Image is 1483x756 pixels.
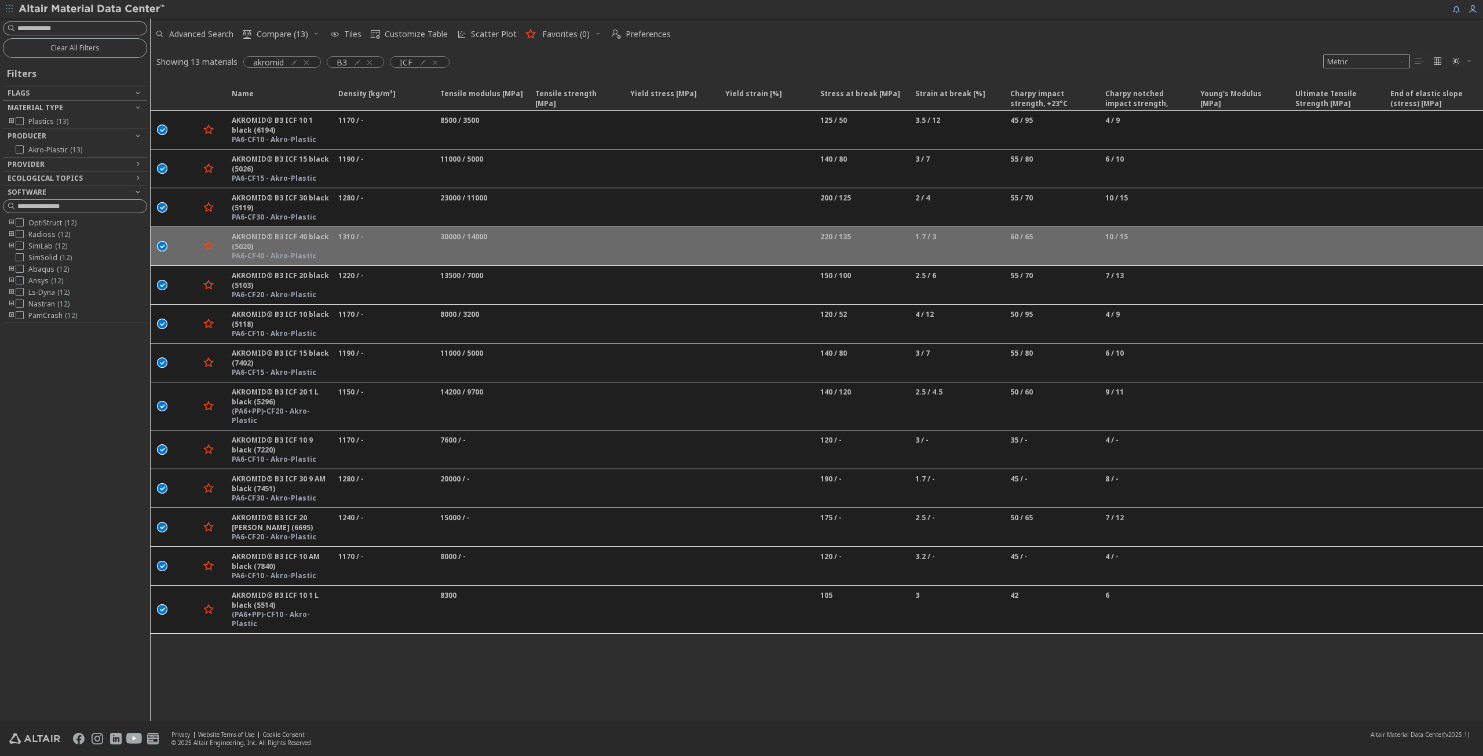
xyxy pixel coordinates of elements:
span: Name [225,89,331,109]
span: PamCrash [28,311,77,320]
div: 1170 / - [338,552,364,561]
div: PA6-CF10 - Akro-Plastic [232,135,331,144]
i: toogle group [8,117,16,126]
div: 3.5 / 12 [915,115,940,125]
span: Density [kg/m³] [338,89,396,109]
a: Cookie Consent [262,731,305,739]
div: 3.2 / - [915,552,935,561]
div: 8300 [440,590,456,600]
button: Favorite [199,518,218,536]
span: ( 12 ) [64,218,76,228]
div: AKROMID® B3 ICF 10 AM black (7840) [232,552,331,571]
span: Preferences [626,30,671,38]
i:  [371,30,380,39]
div: 2.5 / 6 [915,271,936,280]
span: Akro-Plastic [28,145,82,155]
i: toogle group [8,265,16,274]
div: (PA6+PP)-CF20 - Akro-Plastic [232,407,331,425]
div: 15000 / - [440,513,470,523]
i: toogle group [8,288,16,297]
i:  [612,30,621,39]
span: Ecological Topics [8,173,83,183]
div: AKROMID® B3 ICF 20 black (5103) [232,271,331,290]
span: Provider [8,159,45,169]
span: ( 12 ) [57,287,70,297]
button: Producer [3,129,147,143]
div: 125 / 50 [820,115,847,125]
span: Strain at break [%] [915,89,985,109]
div: © 2025 Altair Engineering, Inc. All Rights Reserved. [171,739,313,747]
span: Customize Table [385,30,448,38]
div: 8500 / 3500 [440,115,479,125]
div: 140 / 80 [820,348,847,358]
span: Tensile modulus [MPa] [433,89,528,109]
div: 11000 / 5000 [440,348,483,358]
div: 6 / 10 [1105,348,1124,358]
a: Website Terms of Use [198,731,254,739]
div: PA6-CF40 - Akro-Plastic [232,251,331,261]
div: 55 / 80 [1010,154,1033,164]
button: Material Type [3,101,147,115]
span: Radioss [28,230,70,239]
div: PA6-CF30 - Akro-Plastic [232,213,331,222]
span: ( 12 ) [57,264,69,274]
i:  [158,444,168,454]
div: 7600 / - [440,435,466,445]
div: 120 / - [820,552,842,561]
div: 1190 / - [338,348,364,358]
span: Charpy notched impact strength, +23°C [kJ/m²] [1105,89,1189,109]
div: 4 / - [1105,435,1119,445]
div: 50 / 60 [1010,387,1033,397]
div: PA6-CF15 - Akro-Plastic [232,174,331,183]
i: toogle group [8,311,16,320]
span: Tiles [344,30,361,38]
div: 120 / 52 [820,309,847,319]
span: Clear All Filters [50,43,100,53]
div: 3 [915,590,919,600]
img: Altair Material Data Center [19,3,166,15]
div: 42 [1010,590,1018,600]
div: 30000 / 14000 [440,232,487,242]
div: 45 / - [1010,474,1028,484]
span: akromid [253,57,284,67]
button: Favorite [199,479,218,498]
div: 55 / 80 [1010,348,1033,358]
div: 4 / - [1105,552,1119,561]
span: Compare (13) [257,30,308,38]
div: AKROMID® B3 ICF 10 1 black (6194) [232,115,331,135]
i:  [158,318,168,328]
div: 10 / 15 [1105,232,1128,242]
span: ( 12 ) [58,229,70,239]
div: AKROMID® B3 ICF 40 black (5020) [232,232,331,251]
span: Nastran [28,300,70,309]
span: Charpy impact strength, +23°C [kJ/m²] [1003,89,1098,109]
i:  [158,483,168,493]
button: Ecological Topics [3,171,147,185]
button: Flags [3,86,147,100]
div: Filters [3,58,42,86]
div: 1310 / - [338,232,364,242]
span: End of elastic slope (stress) [MPa] [1383,89,1478,109]
button: Favorite [199,237,218,255]
img: Altair Engineering [9,733,60,744]
div: 1280 / - [338,193,364,203]
div: 4 / 9 [1105,115,1120,125]
div: 140 / 80 [820,154,847,164]
div: 7 / 13 [1105,271,1124,280]
div: AKROMID® B3 ICF 10 9 black (7220) [232,435,331,455]
span: Charpy notched impact strength, +23°C [kJ/m²] [1098,89,1193,109]
div: 45 / 95 [1010,115,1033,125]
span: End of elastic slope (stress) [MPa] [1390,89,1474,109]
button: Favorite [199,276,218,294]
span: Metric [1323,54,1410,68]
span: Strain at break [%] [908,89,1003,109]
span: Favorite [199,89,225,109]
span: Stress at break [MPa] [820,89,900,109]
span: Yield stress [MPa] [623,89,718,109]
span: SimSolid [28,253,72,262]
div: 50 / 95 [1010,309,1033,319]
div: AKROMID® B3 ICF 15 black (7402) [232,348,331,368]
span: Ultimate Tensile Strength [MPa] [1295,89,1379,109]
span: Young's Modulus [MPa] [1200,89,1284,109]
div: 4 / 12 [915,309,934,319]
